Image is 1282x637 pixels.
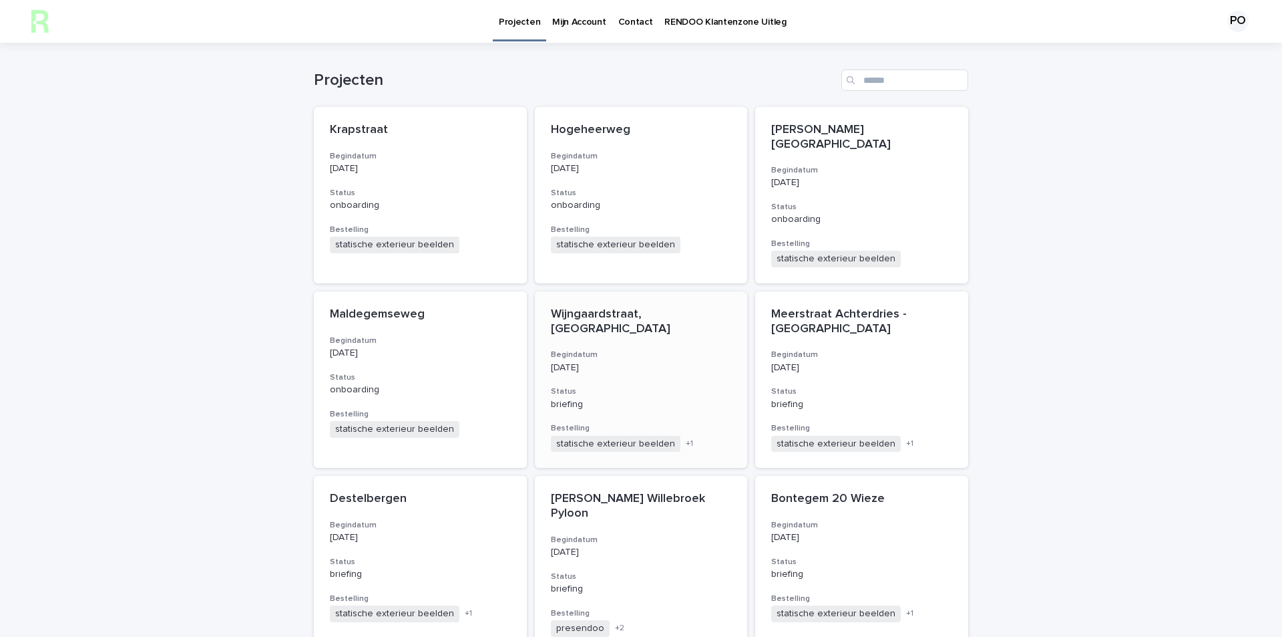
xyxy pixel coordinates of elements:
[330,237,459,253] span: statische exterieur beelden
[771,520,952,531] h3: Begindatum
[551,237,680,253] span: statische exterieur beelden
[771,423,952,434] h3: Bestelling
[906,610,913,618] span: + 1
[771,239,952,249] h3: Bestelling
[330,151,511,162] h3: Begindatum
[771,362,952,374] p: [DATE]
[330,372,511,383] h3: Status
[330,307,511,322] p: Maldegemseweg
[551,423,732,434] h3: Bestelling
[551,163,732,174] p: [DATE]
[771,557,952,567] h3: Status
[551,386,732,397] h3: Status
[330,532,511,543] p: [DATE]
[771,214,952,225] p: onboarding
[535,107,748,283] a: HogeheerwegBegindatum[DATE]StatusonboardingBestellingstatische exterieur beelden
[330,409,511,420] h3: Bestelling
[330,594,511,604] h3: Bestelling
[330,200,511,211] p: onboarding
[771,123,952,152] p: [PERSON_NAME][GEOGRAPHIC_DATA]
[771,569,952,580] p: briefing
[551,200,732,211] p: onboarding
[755,291,968,468] a: Meerstraat Achterdries - [GEOGRAPHIC_DATA]Begindatum[DATE]StatusbriefingBestellingstatische exter...
[771,202,952,213] h3: Status
[771,307,952,336] p: Meerstraat Achterdries - [GEOGRAPHIC_DATA]
[686,440,693,448] span: + 1
[465,610,472,618] span: + 1
[551,307,732,336] p: Wijngaardstraat, [GEOGRAPHIC_DATA]
[330,348,511,359] p: [DATE]
[771,251,901,267] span: statische exterieur beelden
[314,71,836,90] h1: Projecten
[330,163,511,174] p: [DATE]
[771,165,952,176] h3: Begindatum
[551,151,732,162] h3: Begindatum
[841,70,968,91] input: Search
[906,440,913,448] span: + 1
[551,584,732,595] p: briefing
[330,520,511,531] h3: Begindatum
[551,436,680,453] span: statische exterieur beelden
[551,535,732,545] h3: Begindatum
[771,177,952,188] p: [DATE]
[551,399,732,410] p: briefing
[330,384,511,396] p: onboarding
[771,436,901,453] span: statische exterieur beelden
[330,606,459,622] span: statische exterieur beelden
[771,350,952,360] h3: Begindatum
[314,107,527,283] a: KrapstraatBegindatum[DATE]StatusonboardingBestellingstatische exterieur beelden
[551,188,732,199] h3: Status
[771,492,952,507] p: Bontegem 20 Wieze
[551,362,732,374] p: [DATE]
[27,8,53,35] img: h2KIERbZRTK6FourSpbg
[771,399,952,410] p: briefing
[330,336,511,346] h3: Begindatum
[330,123,511,138] p: Krapstraat
[551,571,732,582] h3: Status
[771,386,952,397] h3: Status
[771,594,952,604] h3: Bestelling
[755,107,968,283] a: [PERSON_NAME][GEOGRAPHIC_DATA]Begindatum[DATE]StatusonboardingBestellingstatische exterieur beelden
[551,492,732,521] p: [PERSON_NAME] Willebroek Pyloon
[535,291,748,468] a: Wijngaardstraat, [GEOGRAPHIC_DATA]Begindatum[DATE]StatusbriefingBestellingstatische exterieur bee...
[615,624,624,632] span: + 2
[1227,11,1249,32] div: PO
[771,606,901,622] span: statische exterieur beelden
[330,188,511,199] h3: Status
[771,532,952,543] p: [DATE]
[551,225,732,235] h3: Bestelling
[330,421,459,438] span: statische exterieur beelden
[551,547,732,558] p: [DATE]
[551,620,610,637] span: presendoo
[551,350,732,360] h3: Begindatum
[551,608,732,619] h3: Bestelling
[551,123,732,138] p: Hogeheerweg
[330,569,511,580] p: briefing
[330,492,511,507] p: Destelbergen
[314,291,527,468] a: MaldegemsewegBegindatum[DATE]StatusonboardingBestellingstatische exterieur beelden
[330,557,511,567] h3: Status
[330,225,511,235] h3: Bestelling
